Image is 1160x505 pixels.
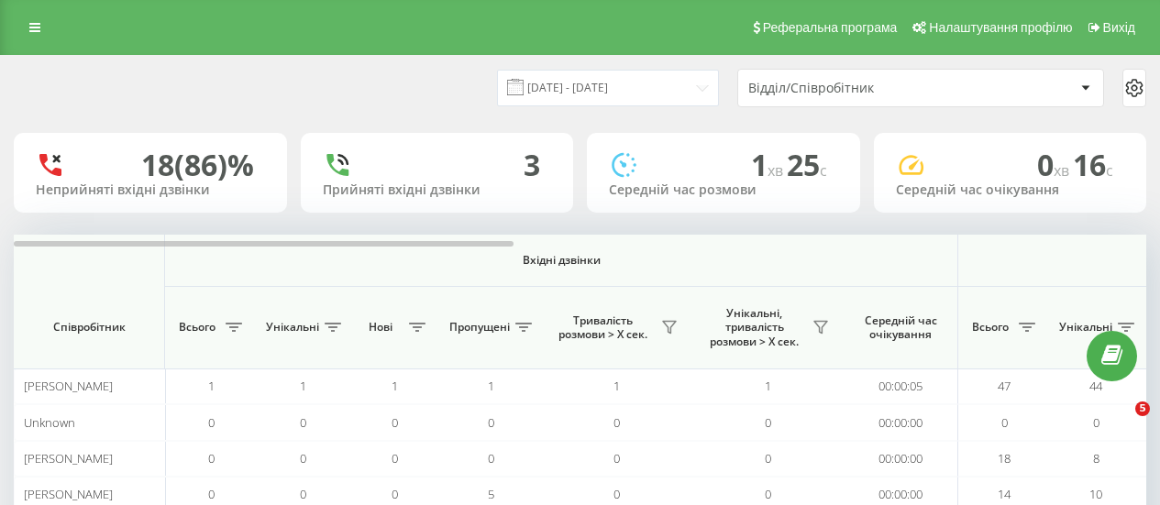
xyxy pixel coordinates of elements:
[141,148,254,182] div: 18 (86)%
[29,320,149,335] span: Співробітник
[488,450,494,467] span: 0
[763,20,898,35] span: Реферальна програма
[1089,378,1102,394] span: 44
[550,313,656,342] span: Тривалість розмови > Х сек.
[844,368,958,404] td: 00:00:05
[857,313,944,342] span: Середній час очікування
[1103,20,1135,35] span: Вихід
[174,320,220,335] span: Всього
[1106,160,1113,181] span: c
[609,182,838,198] div: Середній час розмови
[524,148,540,182] div: 3
[24,486,113,502] span: [PERSON_NAME]
[488,486,494,502] span: 5
[613,414,620,431] span: 0
[449,320,510,335] span: Пропущені
[300,450,306,467] span: 0
[751,145,787,184] span: 1
[358,320,403,335] span: Нові
[24,450,113,467] span: [PERSON_NAME]
[1098,401,1142,445] iframe: Intercom live chat
[208,414,215,431] span: 0
[768,160,787,181] span: хв
[1054,160,1073,181] span: хв
[208,378,215,394] span: 1
[300,486,306,502] span: 0
[613,486,620,502] span: 0
[392,414,398,431] span: 0
[24,414,75,431] span: Unknown
[1001,414,1008,431] span: 0
[392,486,398,502] span: 0
[300,414,306,431] span: 0
[929,20,1072,35] span: Налаштування профілю
[1073,145,1113,184] span: 16
[300,378,306,394] span: 1
[787,145,827,184] span: 25
[613,378,620,394] span: 1
[323,182,552,198] div: Прийняті вхідні дзвінки
[748,81,967,96] div: Відділ/Співробітник
[844,441,958,477] td: 00:00:00
[392,378,398,394] span: 1
[213,253,910,268] span: Вхідні дзвінки
[1135,401,1150,416] span: 5
[488,414,494,431] span: 0
[266,320,319,335] span: Унікальні
[702,306,807,349] span: Унікальні, тривалість розмови > Х сек.
[896,182,1125,198] div: Середній час очікування
[765,450,771,467] span: 0
[488,378,494,394] span: 1
[820,160,827,181] span: c
[967,320,1013,335] span: Всього
[1089,486,1102,502] span: 10
[998,486,1011,502] span: 14
[998,378,1011,394] span: 47
[1059,320,1112,335] span: Унікальні
[208,486,215,502] span: 0
[844,404,958,440] td: 00:00:00
[1093,414,1099,431] span: 0
[1037,145,1073,184] span: 0
[24,378,113,394] span: [PERSON_NAME]
[998,450,1011,467] span: 18
[36,182,265,198] div: Неприйняті вхідні дзвінки
[392,450,398,467] span: 0
[765,378,771,394] span: 1
[613,450,620,467] span: 0
[208,450,215,467] span: 0
[765,486,771,502] span: 0
[765,414,771,431] span: 0
[1093,450,1099,467] span: 8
